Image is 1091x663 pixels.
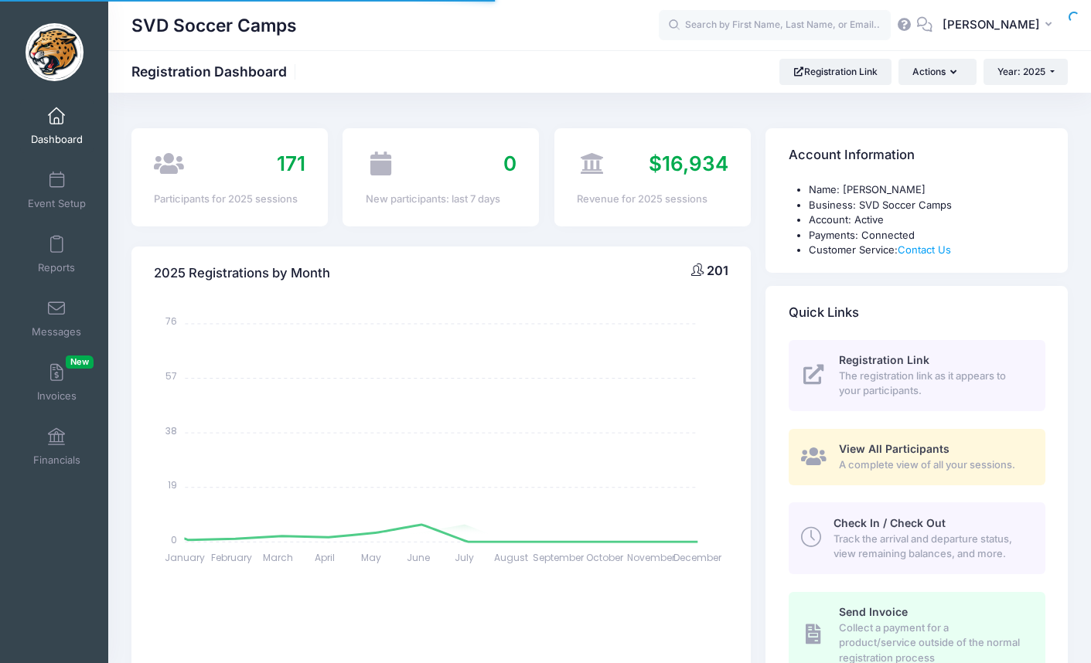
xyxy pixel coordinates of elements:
[20,291,94,345] a: Messages
[898,59,976,85] button: Actions
[839,442,950,455] span: View All Participants
[172,533,178,546] tspan: 0
[20,163,94,217] a: Event Setup
[809,182,1045,198] li: Name: [PERSON_NAME]
[789,291,859,335] h4: Quick Links
[789,134,915,178] h4: Account Information
[20,355,94,410] a: InvoicesNew
[20,227,94,281] a: Reports
[169,478,178,491] tspan: 19
[627,551,676,564] tspan: November
[494,551,528,564] tspan: August
[577,192,728,207] div: Revenue for 2025 sessions
[33,454,80,467] span: Financials
[407,551,430,564] tspan: June
[984,59,1068,85] button: Year: 2025
[943,16,1040,33] span: [PERSON_NAME]
[809,212,1045,228] li: Account: Active
[997,66,1045,77] span: Year: 2025
[31,133,83,146] span: Dashboard
[839,605,908,618] span: Send Invoice
[131,8,297,43] h1: SVD Soccer Camps
[154,252,330,296] h4: 2025 Registrations by Month
[789,502,1045,573] a: Check In / Check Out Track the arrival and departure status, view remaining balances, and more.
[674,551,723,564] tspan: December
[154,192,305,207] div: Participants for 2025 sessions
[649,151,728,175] span: $16,934
[165,551,206,564] tspan: January
[789,340,1045,411] a: Registration Link The registration link as it appears to your participants.
[315,551,335,564] tspan: April
[839,353,929,366] span: Registration Link
[707,263,728,278] span: 201
[32,325,81,338] span: Messages
[789,429,1045,485] a: View All Participants A complete view of all your sessions.
[809,243,1045,258] li: Customer Service:
[66,355,94,369] span: New
[37,389,77,403] span: Invoices
[26,23,84,81] img: SVD Soccer Camps
[20,420,94,474] a: Financials
[277,151,305,175] span: 171
[809,198,1045,213] li: Business: SVD Soccer Camps
[834,516,946,529] span: Check In / Check Out
[779,59,892,85] a: Registration Link
[932,8,1068,43] button: [PERSON_NAME]
[898,243,951,256] a: Contact Us
[20,99,94,153] a: Dashboard
[166,369,178,382] tspan: 57
[366,192,517,207] div: New participants: last 7 days
[839,457,1028,473] span: A complete view of all your sessions.
[28,197,86,210] span: Event Setup
[38,261,75,274] span: Reports
[659,10,891,41] input: Search by First Name, Last Name, or Email...
[131,63,300,80] h1: Registration Dashboard
[211,551,252,564] tspan: February
[166,424,178,437] tspan: 38
[166,314,178,328] tspan: 76
[533,551,585,564] tspan: September
[809,228,1045,243] li: Payments: Connected
[455,551,475,564] tspan: July
[839,369,1028,399] span: The registration link as it appears to your participants.
[264,551,294,564] tspan: March
[503,151,517,175] span: 0
[362,551,382,564] tspan: May
[834,532,1028,562] span: Track the arrival and departure status, view remaining balances, and more.
[586,551,624,564] tspan: October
